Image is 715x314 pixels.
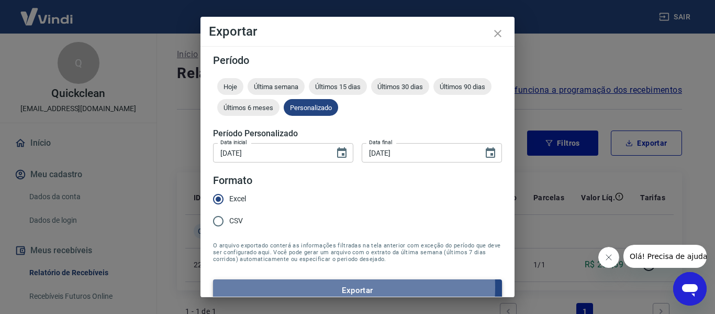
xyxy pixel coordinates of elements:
h4: Exportar [209,25,506,38]
span: Últimos 30 dias [371,83,429,91]
span: Personalizado [284,104,338,112]
button: Exportar [213,279,502,301]
iframe: Botão para abrir a janela de mensagens [673,272,707,306]
span: Hoje [217,83,243,91]
h5: Período Personalizado [213,128,502,139]
span: Olá! Precisa de ajuda? [6,7,88,16]
input: DD/MM/YYYY [213,143,327,163]
label: Data final [369,138,393,146]
iframe: Mensagem da empresa [623,245,707,268]
button: close [485,21,510,46]
span: O arquivo exportado conterá as informações filtradas na tela anterior com exceção do período que ... [213,242,502,263]
span: Últimos 15 dias [309,83,367,91]
h5: Período [213,55,502,66]
input: DD/MM/YYYY [362,143,476,163]
span: Últimos 90 dias [433,83,491,91]
div: Últimos 15 dias [309,78,367,95]
button: Choose date, selected date is 21 de ago de 2025 [331,143,352,164]
div: Últimos 6 meses [217,99,280,116]
div: Hoje [217,78,243,95]
legend: Formato [213,173,252,188]
button: Choose date, selected date is 22 de ago de 2025 [480,143,501,164]
div: Última semana [248,78,305,95]
iframe: Fechar mensagem [598,247,619,268]
span: Última semana [248,83,305,91]
span: Excel [229,193,246,204]
span: Últimos 6 meses [217,104,280,112]
div: Últimos 30 dias [371,78,429,95]
label: Data inicial [220,138,247,146]
span: CSV [229,215,243,226]
div: Personalizado [284,99,338,116]
div: Últimos 90 dias [433,78,491,95]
